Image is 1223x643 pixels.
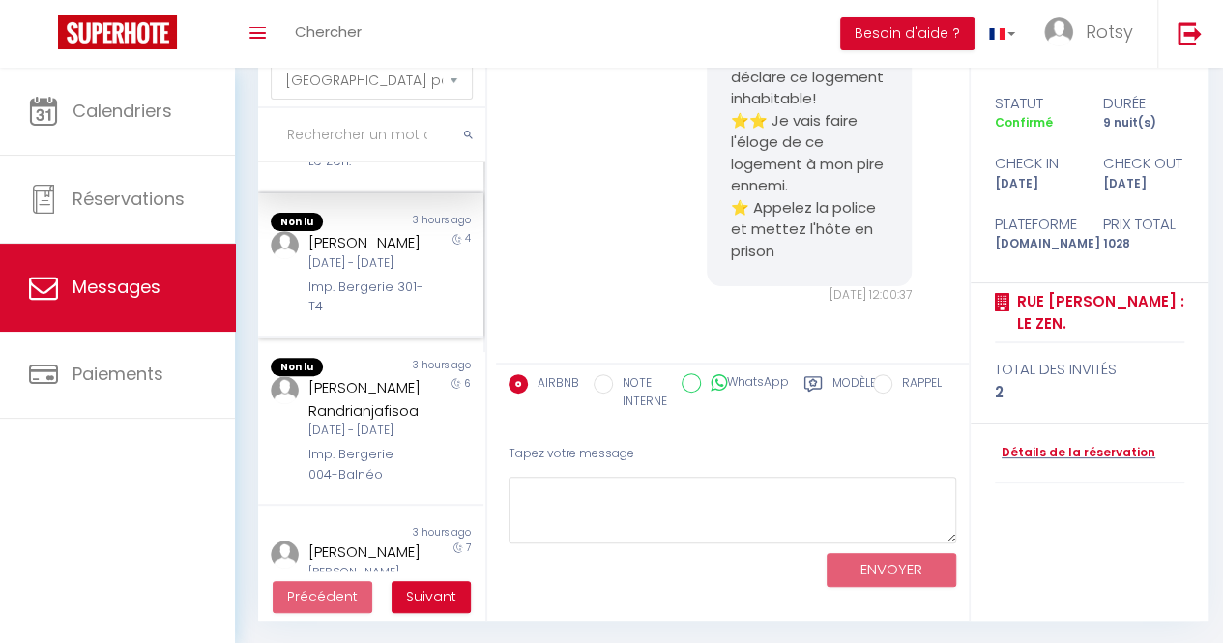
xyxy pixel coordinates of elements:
label: WhatsApp [701,373,789,395]
div: [PERSON_NAME] [308,231,427,254]
span: 6 [464,376,471,391]
span: 7 [466,541,471,555]
div: 2 [995,381,1185,404]
div: Prix total [1090,213,1197,236]
div: statut [982,92,1090,115]
input: Rechercher un mot clé [258,108,485,162]
label: Modèles [832,374,884,414]
img: ... [1044,17,1073,46]
img: logout [1178,21,1202,45]
div: 3 hours ago [370,525,482,541]
div: 3 hours ago [370,213,482,232]
div: [PERSON_NAME][DATE] - [DATE] [308,564,427,600]
label: NOTE INTERNE [613,374,667,411]
div: [PERSON_NAME] Randrianjafisoa [308,376,427,422]
div: Tapez votre message [509,430,956,478]
div: 9 nuit(s) [1090,114,1197,132]
span: Rotsy [1086,19,1133,44]
div: total des invités [995,358,1185,381]
button: Besoin d'aide ? [840,17,975,50]
div: [DATE] 12:00:37 [707,286,912,305]
div: [DATE] [982,175,1090,193]
span: Chercher [295,21,362,42]
label: AIRBNB [528,374,579,395]
span: Précédent [287,587,358,606]
div: Plateforme [982,213,1090,236]
span: Non lu [271,358,323,377]
a: Rue [PERSON_NAME] : Le Zen. [1010,290,1185,336]
div: [DATE] - [DATE] [308,422,427,440]
span: Non lu [271,213,323,232]
div: [DATE] - [DATE] [308,254,427,273]
label: RAPPEL [892,374,942,395]
div: 1028 [1090,235,1197,253]
div: [DATE] [1090,175,1197,193]
img: ... [271,231,299,259]
span: Réservations [73,187,185,211]
span: Suivant [406,587,456,606]
button: Next [392,581,471,614]
div: Imp. Bergerie 301-T4 [308,278,427,317]
img: Super Booking [58,15,177,49]
span: Messages [73,275,160,299]
div: [PERSON_NAME] [308,541,427,564]
div: [DOMAIN_NAME] [982,235,1090,253]
img: ... [271,541,299,569]
button: Ouvrir le widget de chat LiveChat [15,8,73,66]
span: 4 [465,231,471,246]
span: Confirmé [995,114,1053,131]
div: 3 hours ago [370,358,482,377]
div: Imp. Bergerie 004-Balnéo [308,445,427,484]
span: Paiements [73,362,163,386]
a: Détails de la réservation [995,444,1155,462]
span: Calendriers [73,99,172,123]
div: durée [1090,92,1197,115]
div: check out [1090,152,1197,175]
button: ENVOYER [827,553,956,587]
img: ... [271,376,299,404]
button: Previous [273,581,372,614]
div: check in [982,152,1090,175]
